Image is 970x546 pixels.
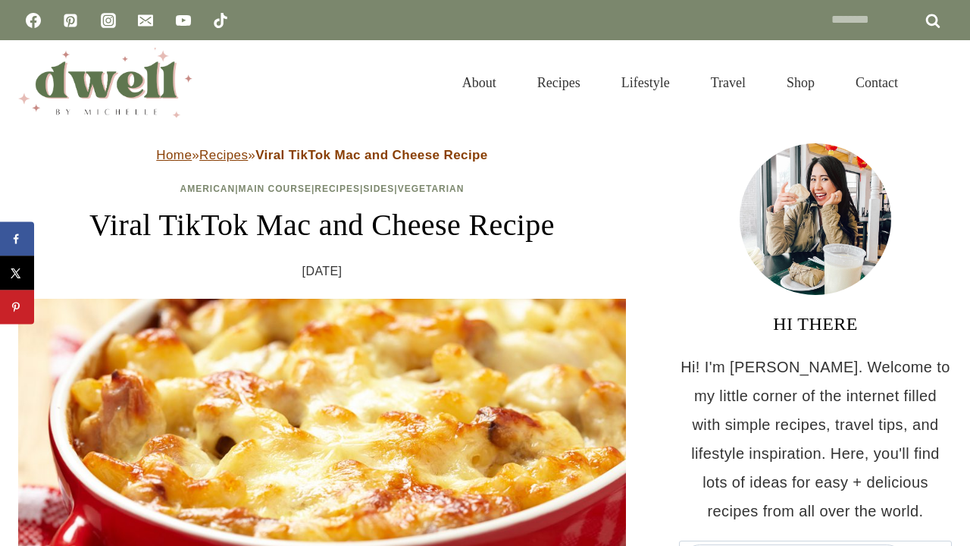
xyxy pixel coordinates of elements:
strong: Viral TikTok Mac and Cheese Recipe [255,148,488,162]
a: TikTok [205,5,236,36]
nav: Primary Navigation [442,56,918,109]
time: [DATE] [302,260,343,283]
span: | | | | [180,184,465,194]
a: Facebook [18,5,48,36]
img: DWELL by michelle [18,48,192,118]
a: Main Course [239,184,311,194]
p: Hi! I'm [PERSON_NAME]. Welcome to my little corner of the internet filled with simple recipes, tr... [679,353,952,526]
a: About [442,56,517,109]
a: Contact [835,56,918,109]
button: View Search Form [926,70,952,96]
a: Email [130,5,161,36]
a: Sides [363,184,394,194]
a: Lifestyle [601,56,690,109]
span: » » [156,148,487,162]
a: Recipes [314,184,360,194]
h1: Viral TikTok Mac and Cheese Recipe [18,202,626,248]
a: YouTube [168,5,199,36]
a: Vegetarian [398,184,465,194]
a: Home [156,148,192,162]
a: Recipes [199,148,248,162]
h3: HI THERE [679,310,952,337]
a: American [180,184,236,194]
a: Pinterest [55,5,86,36]
a: Instagram [93,5,124,36]
a: Recipes [517,56,601,109]
a: Travel [690,56,766,109]
a: Shop [766,56,835,109]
